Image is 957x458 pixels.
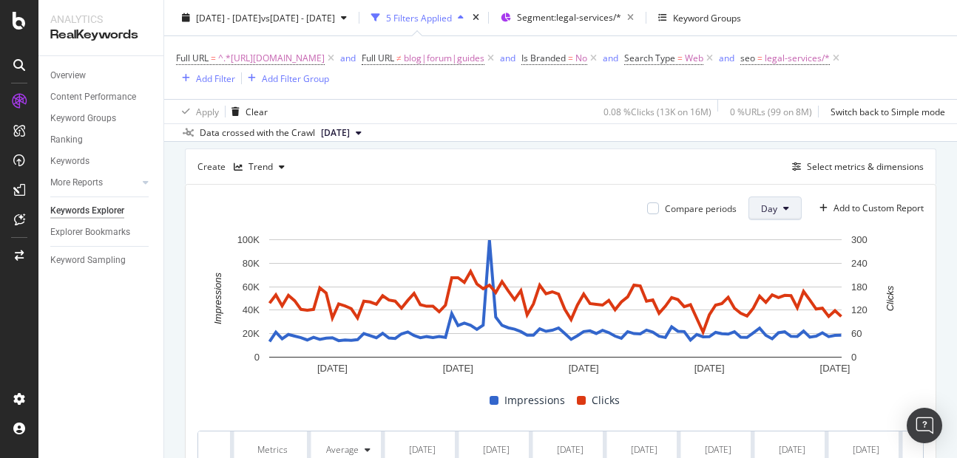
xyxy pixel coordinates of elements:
div: Content Performance [50,89,136,105]
span: No [575,48,587,69]
div: Add Filter [196,72,235,84]
button: and [719,51,734,65]
span: Day [761,202,777,215]
text: [DATE] [443,363,473,374]
text: 120 [851,305,868,316]
div: Keyword Sampling [50,253,126,268]
span: Full URL [176,52,209,64]
span: legal-services/* [765,48,830,69]
span: seo [740,52,755,64]
button: Add Filter Group [242,69,329,87]
div: Keyword Groups [50,111,116,126]
text: 300 [851,234,868,245]
text: 20K [243,329,260,340]
span: = [757,52,762,64]
div: Create [197,155,291,179]
text: 60K [243,281,260,293]
button: [DATE] [315,124,368,142]
div: [DATE] [483,443,510,457]
button: Select metrics & dimensions [786,158,924,176]
div: times [470,10,482,25]
button: Add Filter [176,69,235,87]
div: A chart. [197,232,913,380]
div: Overview [50,68,86,83]
button: Add to Custom Report [814,196,924,220]
div: Add Filter Group [262,72,329,84]
div: and [603,52,618,64]
text: 60 [851,329,862,340]
text: 240 [851,258,868,269]
button: and [603,51,618,65]
a: Keywords [50,154,153,169]
button: Trend [228,155,291,179]
text: [DATE] [317,363,348,374]
div: and [340,52,356,64]
div: 5 Filters Applied [386,11,452,24]
span: Search Type [624,52,675,64]
div: [DATE] [705,443,731,457]
text: Clicks [885,285,896,311]
text: [DATE] [820,363,851,374]
div: Metrics [246,443,299,457]
div: 0.08 % Clicks ( 13K on 16M ) [603,105,711,117]
a: Explorer Bookmarks [50,225,153,240]
a: Keyword Groups [50,111,153,126]
text: 180 [851,281,868,293]
div: Explorer Bookmarks [50,225,130,240]
div: [DATE] [557,443,584,457]
text: [DATE] [694,363,725,374]
div: Compare periods [665,202,737,215]
div: Keywords [50,154,89,169]
text: 100K [237,234,260,245]
div: Average [326,443,359,457]
text: 40K [243,305,260,316]
div: More Reports [50,175,103,191]
span: = [677,52,683,64]
div: and [500,52,515,64]
button: 5 Filters Applied [365,6,470,30]
div: Open Intercom Messenger [907,408,942,443]
div: [DATE] [853,443,879,457]
span: = [568,52,573,64]
a: Content Performance [50,89,153,105]
span: Is Branded [521,52,566,64]
span: vs [DATE] - [DATE] [261,11,335,24]
span: 2025 Aug. 4th [321,126,350,140]
a: Ranking [50,132,153,148]
button: Clear [226,100,268,123]
a: More Reports [50,175,138,191]
button: Apply [176,100,219,123]
button: Switch back to Simple mode [825,100,945,123]
button: Keyword Groups [652,6,747,30]
text: [DATE] [569,363,599,374]
text: Impressions [212,273,223,325]
span: Web [685,48,703,69]
div: Clear [246,105,268,117]
div: Analytics [50,12,152,27]
span: [DATE] - [DATE] [196,11,261,24]
span: Segment: legal-services/* [517,11,621,24]
div: Apply [196,105,219,117]
span: Impressions [504,392,565,409]
span: Clicks [592,392,620,409]
button: [DATE] - [DATE]vs[DATE] - [DATE] [176,6,353,30]
div: [DATE] [409,443,436,457]
span: blog|forum|guides [404,48,484,69]
span: = [211,52,216,64]
text: 0 [851,352,856,363]
a: Overview [50,68,153,83]
div: Ranking [50,132,83,148]
span: Full URL [362,52,394,64]
div: Data crossed with the Crawl [200,126,315,140]
div: [DATE] [631,443,657,457]
text: 80K [243,258,260,269]
div: Add to Custom Report [833,204,924,213]
button: and [500,51,515,65]
div: 0 % URLs ( 99 on 8M ) [730,105,812,117]
div: Keywords Explorer [50,203,124,219]
div: Trend [248,163,273,171]
text: 0 [254,352,260,363]
button: Segment:legal-services/* [495,6,640,30]
div: [DATE] [779,443,805,457]
div: Keyword Groups [673,11,741,24]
